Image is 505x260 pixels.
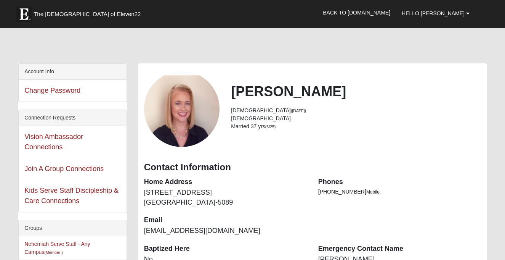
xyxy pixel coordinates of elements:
span: Mobile [366,189,380,195]
a: Vision Ambassador Connections [24,133,83,151]
small: ([DATE]) [291,108,306,113]
div: Connection Requests [19,110,127,126]
li: Married 37 yrs [231,123,481,131]
div: Groups [19,220,127,236]
dt: Baptized Here [144,244,307,254]
span: The [DEMOGRAPHIC_DATA] of Eleven22 [34,10,141,18]
h3: Contact Information [144,162,481,173]
li: [PHONE_NUMBER] [318,188,481,196]
a: The [DEMOGRAPHIC_DATA] of Eleven22 [13,3,165,22]
span: Hello [PERSON_NAME] [402,10,465,16]
a: View Fullsize Photo [144,71,220,147]
dt: Email [144,215,307,225]
small: (6/25) [265,124,276,129]
dd: [EMAIL_ADDRESS][DOMAIN_NAME] [144,226,307,236]
a: Back to [DOMAIN_NAME] [317,3,396,22]
dd: [STREET_ADDRESS] [GEOGRAPHIC_DATA]-5089 [144,188,307,207]
a: Hello [PERSON_NAME] [396,4,475,23]
a: Join A Group Connections [24,165,104,173]
small: (Member ) [44,250,63,255]
a: Change Password [24,87,80,94]
h2: [PERSON_NAME] [231,83,481,100]
dt: Emergency Contact Name [318,244,481,254]
dt: Phones [318,177,481,187]
a: Nehemiah Serve Staff - Any Campus(Member ) [24,241,90,255]
img: Eleven22 logo [16,6,32,22]
a: Kids Serve Staff Discipleship & Care Connections [24,187,119,205]
dt: Home Address [144,177,307,187]
div: Account Info [19,64,127,80]
li: [DEMOGRAPHIC_DATA] [231,107,481,115]
li: [DEMOGRAPHIC_DATA] [231,115,481,123]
